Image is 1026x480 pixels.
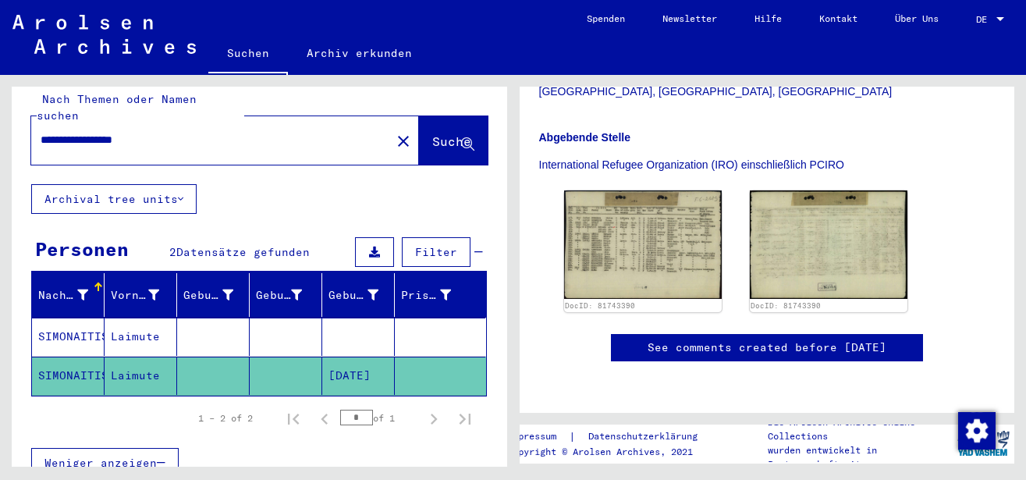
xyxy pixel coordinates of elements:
p: Copyright © Arolsen Archives, 2021 [507,445,716,459]
a: DocID: 81743390 [565,301,635,310]
span: DE [976,14,993,25]
button: Next page [418,403,449,434]
mat-cell: [DATE] [322,357,395,395]
a: Archiv erkunden [288,34,431,72]
img: 002.jpg [750,190,907,298]
span: Datensätze gefunden [176,245,310,259]
mat-header-cell: Prisoner # [395,273,485,317]
div: Geburtsname [183,287,233,304]
span: Suche [432,133,471,149]
button: Clear [388,125,419,156]
div: Geburt‏ [256,287,302,304]
button: Last page [449,403,481,434]
mat-cell: SIMONAITIS [32,318,105,356]
mat-cell: SIMONAITIS [32,357,105,395]
img: yv_logo.png [954,424,1013,463]
p: wurden entwickelt in Partnerschaft mit [768,443,953,471]
button: First page [278,403,309,434]
span: 2 [169,245,176,259]
mat-cell: Laimute [105,357,177,395]
img: Zustimmung ändern [958,412,996,450]
div: 1 – 2 of 2 [198,411,253,425]
button: Previous page [309,403,340,434]
mat-cell: Laimute [105,318,177,356]
div: Geburt‏ [256,283,321,308]
img: Arolsen_neg.svg [12,15,196,54]
mat-header-cell: Vorname [105,273,177,317]
span: Filter [415,245,457,259]
div: of 1 [340,411,418,425]
mat-icon: close [394,132,413,151]
a: Datenschutzerklärung [576,428,716,445]
mat-label: Nach Themen oder Namen suchen [37,92,197,123]
div: Geburtsdatum [328,287,378,304]
div: Nachname [38,283,108,308]
img: 001.jpg [564,190,722,299]
button: Archival tree units [31,184,197,214]
span: Weniger anzeigen [44,456,157,470]
div: | [507,428,716,445]
a: DocID: 81743390 [751,301,821,310]
b: Abgebende Stelle [539,131,630,144]
div: Geburtsdatum [328,283,398,308]
div: Vorname [111,283,179,308]
a: Suchen [208,34,288,75]
div: Nachname [38,287,88,304]
div: Vorname [111,287,159,304]
mat-header-cell: Geburtsdatum [322,273,395,317]
a: See comments created before [DATE] [648,340,886,356]
mat-header-cell: Nachname [32,273,105,317]
div: Personen [35,235,129,263]
button: Weniger anzeigen [31,448,179,478]
mat-header-cell: Geburtsname [177,273,250,317]
p: International Refugee Organization (IRO) einschließlich PCIRO [539,157,996,173]
div: Geburtsname [183,283,253,308]
mat-header-cell: Geburt‏ [250,273,322,317]
p: Die Arolsen Archives Online-Collections [768,415,953,443]
div: Zustimmung ändern [957,411,995,449]
div: Prisoner # [401,287,451,304]
button: Suche [419,116,488,165]
div: Prisoner # [401,283,470,308]
button: Filter [402,237,470,267]
a: Impressum [507,428,569,445]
